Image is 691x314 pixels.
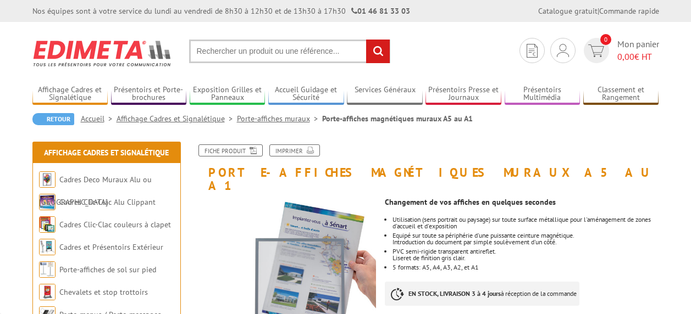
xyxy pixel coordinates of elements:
[59,242,163,252] a: Cadres et Présentoirs Extérieur
[617,51,659,63] span: € HT
[393,264,659,271] li: 5 formats: A5, A4, A3, A2, et A1
[393,232,659,245] li: Equipé sur toute sa périphérie d'une puissante ceinture magnétique.
[581,38,659,63] a: devis rapide 0 Mon panier 0,00€ HT
[366,40,390,63] input: rechercher
[385,197,556,207] strong: Changement de vos affiches en quelques secondes
[505,85,581,103] a: Présentoirs Multimédia
[393,216,659,229] li: Utilisation (sens portrait ou paysage) sur toute surface métallique pour l'aménagement de zones d...
[268,85,344,103] a: Accueil Guidage et Sécurité
[32,85,108,103] a: Affichage Cadres et Signalétique
[600,34,611,45] span: 0
[59,287,148,297] a: Chevalets et stop trottoirs
[184,144,667,192] h1: Porte-affiches magnétiques muraux A5 au A1
[39,216,56,233] img: Cadres Clic-Clac couleurs à clapet
[59,265,156,274] a: Porte-affiches de sol sur pied
[322,113,473,124] li: Porte-affiches magnétiques muraux A5 au A1
[39,284,56,300] img: Chevalets et stop trottoirs
[527,44,538,58] img: devis rapide
[237,114,322,124] a: Porte-affiches muraux
[198,144,263,156] a: Fiche produit
[588,44,604,57] img: devis rapide
[39,171,56,188] img: Cadres Deco Muraux Alu ou Bois
[393,239,659,245] div: Introduction du document par simple soulèvement d'un côté.
[190,85,266,103] a: Exposition Grilles et Panneaux
[583,85,659,103] a: Classement et Rangement
[351,6,410,16] strong: 01 46 81 33 03
[32,5,410,16] div: Nos équipes sont à votre service du lundi au vendredi de 8h30 à 12h30 et de 13h30 à 17h30
[59,220,171,229] a: Cadres Clic-Clac couleurs à clapet
[59,197,156,207] a: Cadres Clic-Clac Alu Clippant
[81,114,117,124] a: Accueil
[32,33,173,74] img: Edimeta
[393,248,659,261] li: PVC semi-rigide transparent antireflet.
[425,85,501,103] a: Présentoirs Presse et Journaux
[617,38,659,63] span: Mon panier
[385,282,579,306] p: à réception de la commande
[599,6,659,16] a: Commande rapide
[32,113,74,125] a: Retour
[39,261,56,278] img: Porte-affiches de sol sur pied
[269,144,320,156] a: Imprimer
[538,5,659,16] div: |
[347,85,423,103] a: Services Généraux
[39,239,56,255] img: Cadres et Présentoirs Extérieur
[393,255,659,261] div: Liseret de finition gris clair.
[117,114,237,124] a: Affichage Cadres et Signalétique
[189,40,390,63] input: Rechercher un produit ou une référence...
[111,85,187,103] a: Présentoirs et Porte-brochures
[538,6,598,16] a: Catalogue gratuit
[44,148,169,158] a: Affichage Cadres et Signalétique
[39,175,152,207] a: Cadres Deco Muraux Alu ou [GEOGRAPHIC_DATA]
[408,289,501,298] strong: EN STOCK, LIVRAISON 3 à 4 jours
[617,51,634,62] span: 0,00
[557,44,569,57] img: devis rapide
